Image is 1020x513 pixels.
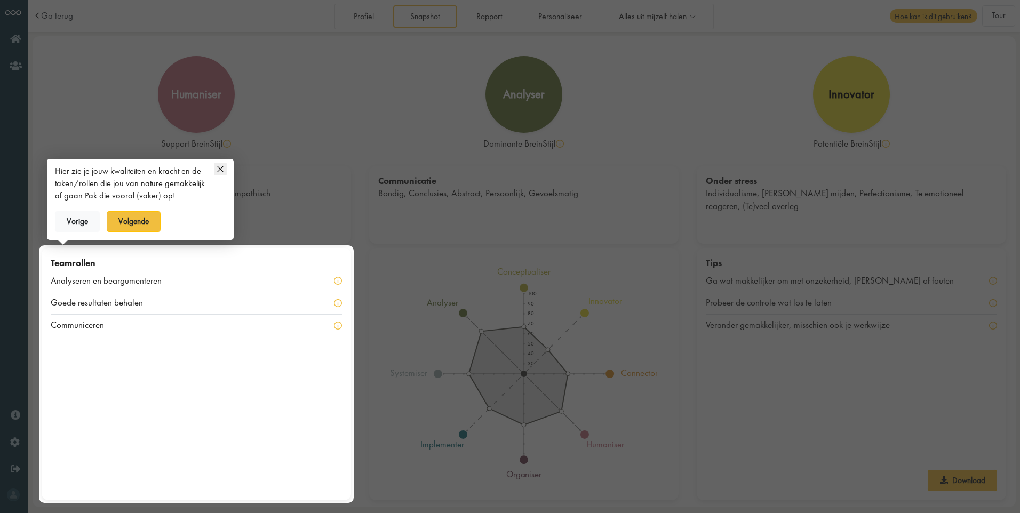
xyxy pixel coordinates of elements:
[55,211,100,233] button: Vorige
[51,296,157,309] div: Goede resultaten behalen
[334,299,342,307] img: info-yellow.svg
[51,319,118,332] div: Communiceren
[107,211,161,233] button: Volgende
[55,165,207,202] div: Hier zie je jouw kwaliteiten en kracht en de taken/rollen die jou van nature gemakkelijk af gaan ...
[334,322,342,330] img: info-yellow.svg
[51,275,176,287] div: Analyseren en beargumenteren
[51,257,342,270] div: Teamrollen
[334,277,342,285] img: info-yellow.svg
